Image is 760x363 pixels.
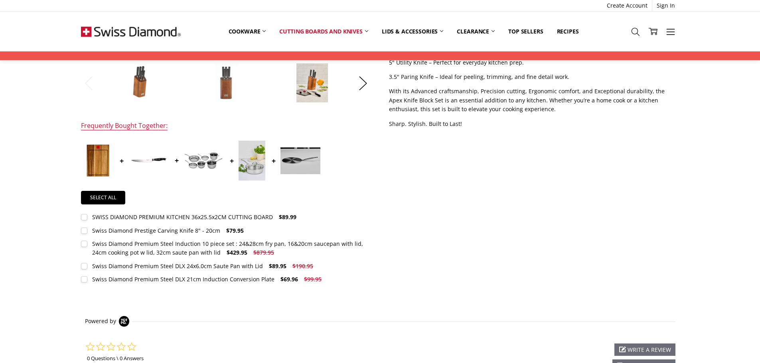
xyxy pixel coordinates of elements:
[81,122,168,131] div: Frequently Bought Together:
[389,58,679,67] p: 5" Utility Knife – Perfect for everyday kitchen prep.
[375,23,450,40] a: Lids & Accessories
[614,343,675,356] div: write a review
[550,23,586,40] a: Recipes
[279,213,296,221] span: $89.99
[628,346,671,353] span: write a review
[280,147,320,174] img: Swiss Diamond Premium Steel DLX 21cm Induction Conversion Plate
[128,63,152,103] img: Swiss Diamond Apex 6 piece knife block set
[355,71,371,95] button: Next
[296,63,328,103] img: Swiss Diamond Apex 6 piece knife block set life style image
[81,191,126,204] a: Select all
[501,23,550,40] a: Top Sellers
[280,275,298,283] span: $69.96
[389,87,679,114] p: With its Advanced craftsmanship, Precision cutting, Ergonomic comfort, and Exceptional durability...
[269,262,286,270] span: $89.95
[304,275,322,283] span: $99.95
[85,318,116,324] span: Powered by
[389,120,679,128] p: Sharp. Stylish. Built to Last!
[227,249,247,256] span: $429.95
[92,213,273,221] div: SWISS DIAMOND PREMIUM KITCHEN 36x25.5x2CM CUTTING BOARD
[292,262,313,270] span: $190.95
[222,23,273,40] a: Cookware
[83,141,113,181] img: SWISS DIAMOND PREMIUM KITCHEN 36x25.5x2CM CUTTING BOARD
[92,262,263,270] div: Swiss Diamond Premium Steel DLX 24x6.0cm Saute Pan with Lid
[215,63,237,103] img: Swiss Diamond Apex 6 piece knife block set front on image
[239,141,265,181] img: Swiss Diamond Premium Steel DLX 24x6.0cm Saute Pan with Lid
[128,157,168,165] img: Swiss Diamond Prestige Carving Knife 8" - 20cm
[226,227,244,234] span: $79.95
[92,275,274,283] div: Swiss Diamond Premium Steel DLX 21cm Induction Conversion Plate
[184,152,223,170] img: Swiss Diamond Premium Steel Induction 10 piece set : 24&28cm fry pan, 16&20cm saucepan with lid, ...
[81,12,181,51] img: Free Shipping On Every Order
[87,355,144,362] a: 0 Questions \ 0 Answers
[92,240,363,256] div: Swiss Diamond Premium Steel Induction 10 piece set : 24&28cm fry pan, 16&20cm saucepan with lid, ...
[450,23,501,40] a: Clearance
[272,23,375,40] a: Cutting boards and knives
[92,227,220,234] div: Swiss Diamond Prestige Carving Knife 8" - 20cm
[253,249,274,256] span: $879.95
[81,71,97,95] button: Previous
[389,73,679,81] p: 3.5" Paring Knife – Ideal for peeling, trimming, and fine detail work.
